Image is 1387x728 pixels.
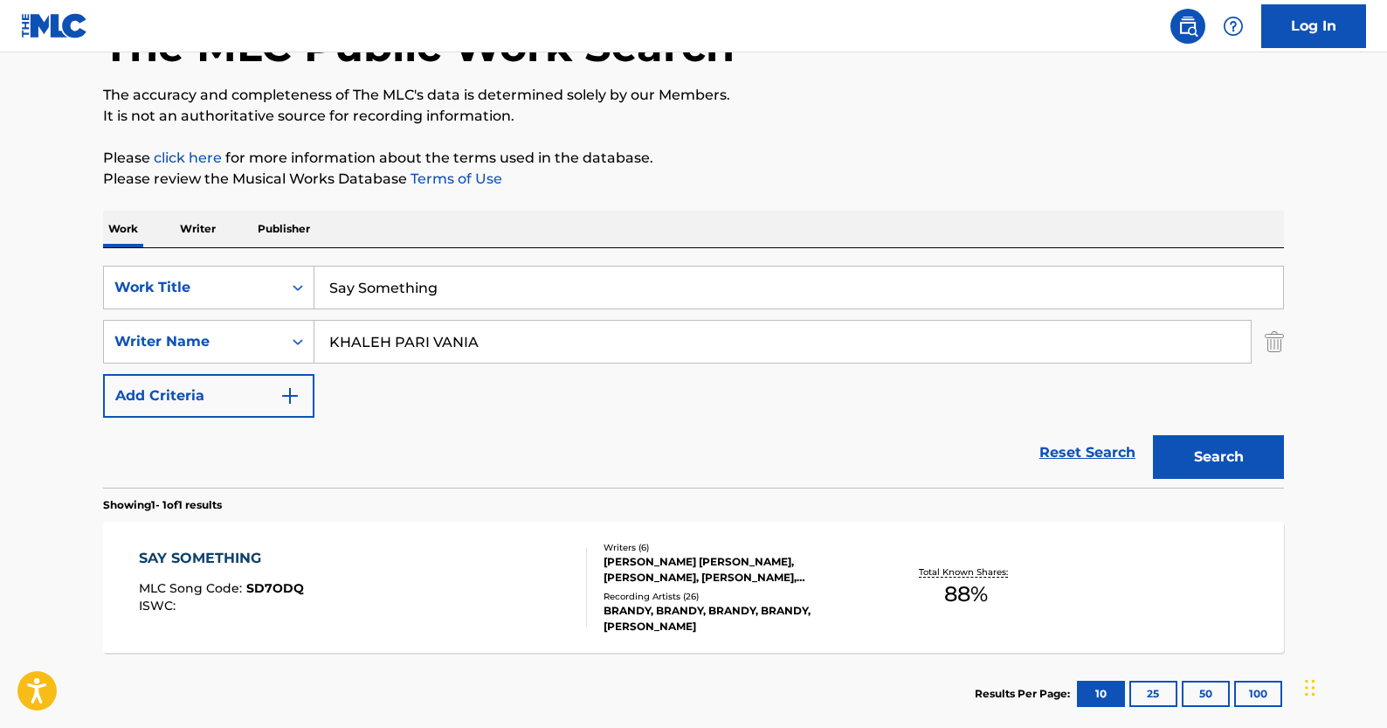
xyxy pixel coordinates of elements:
p: Writer [175,211,221,247]
a: Log In [1261,4,1366,48]
img: help [1223,16,1244,37]
span: ISWC : [139,598,180,614]
p: Results Per Page: [975,686,1074,702]
a: click here [154,149,222,166]
span: 88 % [944,579,988,610]
a: Reset Search [1031,433,1144,472]
img: Delete Criterion [1265,320,1284,364]
div: Writers ( 6 ) [604,541,867,554]
form: Search Form [103,266,1284,488]
p: Please for more information about the terms used in the database. [103,148,1284,169]
div: Writer Name [114,331,272,352]
button: 25 [1129,681,1177,707]
a: SAY SOMETHINGMLC Song Code:SD7ODQISWC:Writers (6)[PERSON_NAME] [PERSON_NAME], [PERSON_NAME], [PER... [103,522,1284,653]
p: Total Known Shares: [919,565,1012,579]
button: 100 [1234,681,1282,707]
div: [PERSON_NAME] [PERSON_NAME], [PERSON_NAME], [PERSON_NAME], [PERSON_NAME], [PERSON_NAME] [604,554,867,586]
div: SAY SOMETHING [139,548,304,569]
div: Help [1216,9,1251,44]
a: Terms of Use [407,170,502,187]
div: Recording Artists ( 26 ) [604,590,867,603]
p: The accuracy and completeness of The MLC's data is determined solely by our Members. [103,85,1284,106]
button: Add Criteria [103,374,314,418]
span: MLC Song Code : [139,580,246,596]
p: Publisher [252,211,315,247]
p: Work [103,211,143,247]
span: SD7ODQ [246,580,304,596]
button: 10 [1077,681,1125,707]
div: BRANDY, BRANDY, BRANDY, BRANDY, [PERSON_NAME] [604,603,867,634]
div: Work Title [114,277,272,298]
p: It is not an authoritative source for recording information. [103,106,1284,127]
img: MLC Logo [21,13,88,38]
img: 9d2ae6d4665cec9f34b9.svg [279,385,300,406]
a: Public Search [1170,9,1205,44]
p: Please review the Musical Works Database [103,169,1284,190]
iframe: Chat Widget [1300,644,1387,728]
button: Search [1153,435,1284,479]
button: 50 [1182,681,1230,707]
img: search [1177,16,1198,37]
p: Showing 1 - 1 of 1 results [103,497,222,513]
div: Drag [1305,662,1315,714]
